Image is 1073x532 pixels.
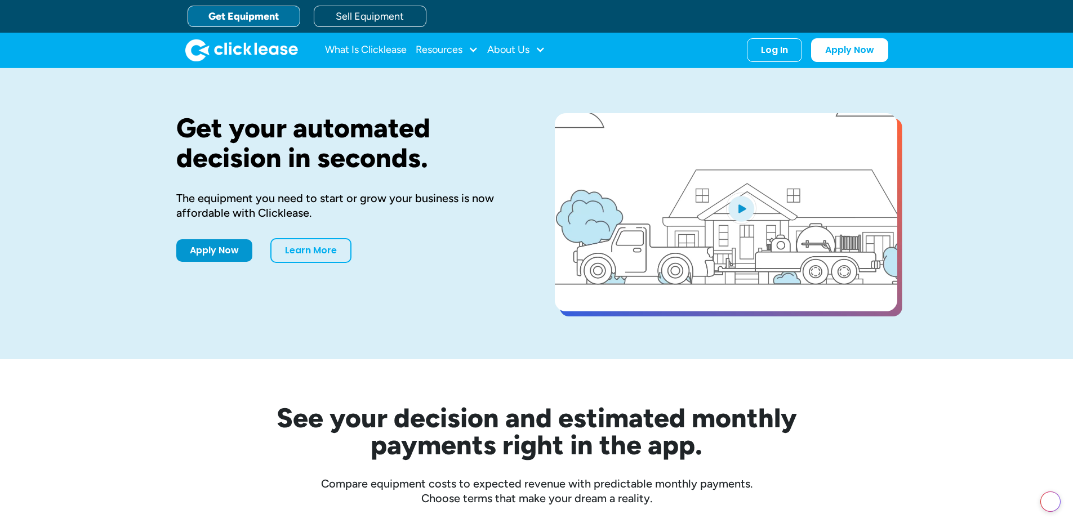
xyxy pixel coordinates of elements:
[555,113,897,311] a: open lightbox
[176,113,519,173] h1: Get your automated decision in seconds.
[314,6,426,27] a: Sell Equipment
[416,39,478,61] div: Resources
[487,39,545,61] div: About Us
[761,44,788,56] div: Log In
[726,193,756,224] img: Blue play button logo on a light blue circular background
[176,239,252,262] a: Apply Now
[811,38,888,62] a: Apply Now
[185,39,298,61] a: home
[325,39,407,61] a: What Is Clicklease
[185,39,298,61] img: Clicklease logo
[176,191,519,220] div: The equipment you need to start or grow your business is now affordable with Clicklease.
[188,6,300,27] a: Get Equipment
[221,404,852,458] h2: See your decision and estimated monthly payments right in the app.
[176,476,897,506] div: Compare equipment costs to expected revenue with predictable monthly payments. Choose terms that ...
[270,238,351,263] a: Learn More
